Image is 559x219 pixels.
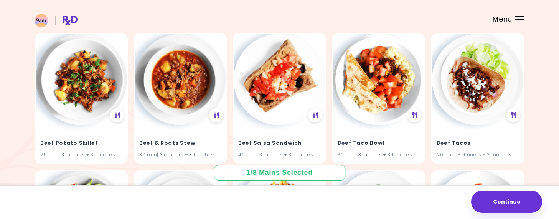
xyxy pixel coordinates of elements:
div: See Meal Plan [308,109,322,123]
h4: Beef Taco Bowl [338,137,420,149]
div: 40 min | 3 dinners + 3 lunches [238,151,320,158]
div: 30 min | 3 dinners + 3 lunches [139,151,221,158]
span: Menu [493,16,512,23]
div: See Meal Plan [110,109,124,123]
h4: Beef Tacos [437,137,519,149]
h4: Beef Potato Skillet [40,137,122,149]
div: 30 min | 3 dinners + 3 lunches [338,151,420,158]
button: Continue [471,191,542,213]
div: 25 min | 3 dinners + 3 lunches [40,151,122,158]
div: 1 / 8 Mains Selected [241,168,318,178]
h4: Beef & Roots Stew [139,137,221,149]
h4: Beef Salsa Sandwich [238,137,320,149]
img: RxDiet [35,14,78,27]
div: See Meal Plan [506,109,520,123]
div: 20 min | 3 dinners + 3 lunches [437,151,519,158]
div: See Meal Plan [209,109,223,123]
div: See Meal Plan [407,109,421,123]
